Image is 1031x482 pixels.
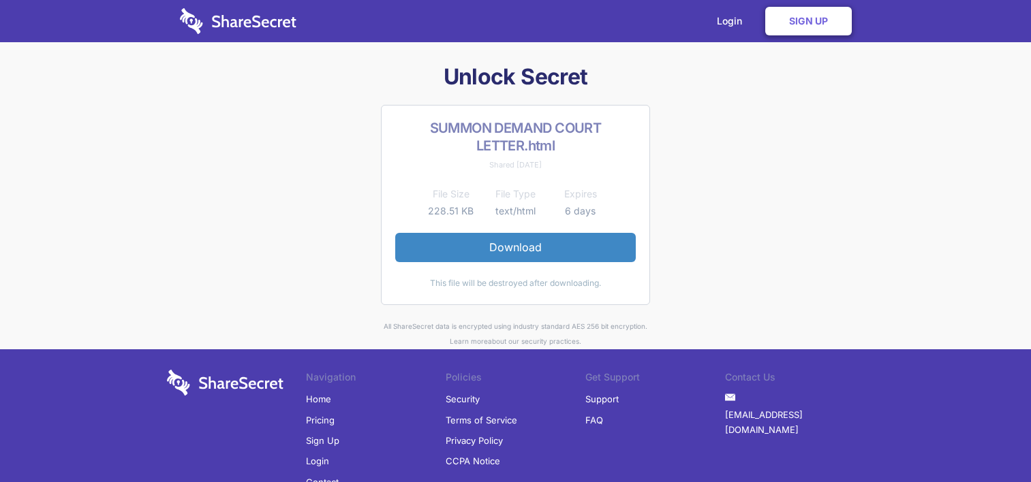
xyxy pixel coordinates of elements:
[446,430,503,451] a: Privacy Policy
[306,389,331,409] a: Home
[161,63,870,91] h1: Unlock Secret
[446,370,585,389] li: Policies
[306,430,339,451] a: Sign Up
[548,186,613,202] th: Expires
[585,389,619,409] a: Support
[167,370,283,396] img: logo-wordmark-white-trans-d4663122ce5f474addd5e946df7df03e33cb6a1c49d2221995e7729f52c070b2.svg
[306,370,446,389] li: Navigation
[585,410,603,430] a: FAQ
[446,451,500,471] a: CCPA Notice
[395,276,636,291] div: This file will be destroyed after downloading.
[446,410,517,430] a: Terms of Service
[180,8,296,34] img: logo-wordmark-white-trans-d4663122ce5f474addd5e946df7df03e33cb6a1c49d2221995e7729f52c070b2.svg
[306,410,335,430] a: Pricing
[306,451,329,471] a: Login
[585,370,725,389] li: Get Support
[446,389,480,409] a: Security
[483,186,548,202] th: File Type
[765,7,852,35] a: Sign Up
[161,319,870,349] div: All ShareSecret data is encrypted using industry standard AES 256 bit encryption. about our secur...
[418,203,483,219] td: 228.51 KB
[395,233,636,261] a: Download
[450,337,488,345] a: Learn more
[725,370,865,389] li: Contact Us
[395,157,636,172] div: Shared [DATE]
[548,203,613,219] td: 6 days
[395,119,636,155] h2: SUMMON DEMAND COURT LETTER.html
[418,186,483,202] th: File Size
[725,404,865,440] a: [EMAIL_ADDRESS][DOMAIN_NAME]
[483,203,548,219] td: text/html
